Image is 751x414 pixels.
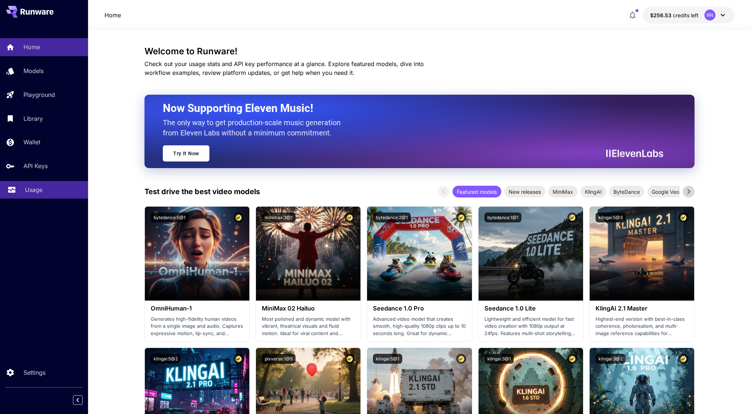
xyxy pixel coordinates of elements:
p: Models [23,66,44,75]
p: Usage [25,185,43,194]
p: Wallet [23,138,40,146]
button: Certified Model – Vetted for best performance and includes a commercial license. [234,354,243,364]
h3: Seedance 1.0 Pro [373,305,466,312]
p: Highest-end version with best-in-class coherence, photorealism, and multi-image reference capabil... [596,316,688,337]
p: Home [23,43,40,51]
span: ByteDance [609,188,644,196]
h3: MiniMax 02 Hailuo [262,305,355,312]
span: credits left [673,12,699,18]
button: Certified Model – Vetted for best performance and includes a commercial license. [567,213,577,222]
h3: KlingAI 2.1 Master [596,305,688,312]
button: bytedance:2@1 [373,213,411,222]
h3: Welcome to Runware! [144,46,695,57]
div: New releases [504,186,545,197]
img: alt [256,207,360,301]
p: Library [23,114,43,123]
p: Playground [23,90,55,99]
button: bytedance:1@1 [484,213,521,222]
button: klingai:5@3 [596,213,626,222]
p: Test drive the best video models [144,186,260,197]
button: Certified Model – Vetted for best performance and includes a commercial license. [456,354,466,364]
img: alt [479,207,583,301]
h3: Seedance 1.0 Lite [484,305,577,312]
button: pixverse:1@5 [262,354,296,364]
button: Certified Model – Vetted for best performance and includes a commercial license. [678,354,688,364]
p: Generates high-fidelity human videos from a single image and audio. Captures expressive motion, l... [151,316,243,337]
img: alt [590,207,694,301]
p: API Keys [23,161,48,170]
p: Most polished and dynamic model with vibrant, theatrical visuals and fluid motion. Ideal for vira... [262,316,355,337]
button: klingai:3@2 [596,354,626,364]
h3: OmniHuman‑1 [151,305,243,312]
span: Google Veo [647,188,684,196]
div: KlingAI [580,186,606,197]
button: Certified Model – Vetted for best performance and includes a commercial license. [678,213,688,222]
button: klingai:5@2 [151,354,181,364]
button: Certified Model – Vetted for best performance and includes a commercial license. [456,213,466,222]
a: Try It Now [163,145,209,161]
button: Certified Model – Vetted for best performance and includes a commercial license. [345,354,355,364]
button: Collapse sidebar [73,395,83,405]
div: Google Veo [647,186,684,197]
nav: breadcrumb [105,11,121,19]
span: KlingAI [580,188,606,196]
span: Check out your usage stats and API key performance at a glance. Explore featured models, dive int... [144,60,424,76]
div: Featured models [453,186,501,197]
div: RN [704,10,715,21]
button: klingai:3@1 [484,354,514,364]
span: MiniMax [548,188,578,196]
a: Home [105,11,121,19]
div: $256.5324 [650,11,699,19]
span: $256.53 [650,12,673,18]
button: minimax:3@1 [262,213,296,222]
button: bytedance:5@1 [151,213,188,222]
span: New releases [504,188,545,196]
button: Certified Model – Vetted for best performance and includes a commercial license. [567,354,577,364]
button: Certified Model – Vetted for best performance and includes a commercial license. [345,213,355,222]
div: MiniMax [548,186,578,197]
img: alt [145,207,249,301]
button: klingai:5@1 [373,354,402,364]
p: Lightweight and efficient model for fast video creation with 1080p output at 24fps. Features mult... [484,316,577,337]
button: $256.5324RN [643,7,734,23]
img: alt [367,207,472,301]
button: Certified Model – Vetted for best performance and includes a commercial license. [234,213,243,222]
p: Advanced video model that creates smooth, high-quality 1080p clips up to 10 seconds long. Great f... [373,316,466,337]
div: ByteDance [609,186,644,197]
div: Collapse sidebar [78,393,88,407]
span: Featured models [453,188,501,196]
h2: Now Supporting Eleven Music! [163,101,658,115]
p: The only way to get production-scale music generation from Eleven Labs without a minimum commitment. [163,117,346,138]
p: Settings [23,368,45,377]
